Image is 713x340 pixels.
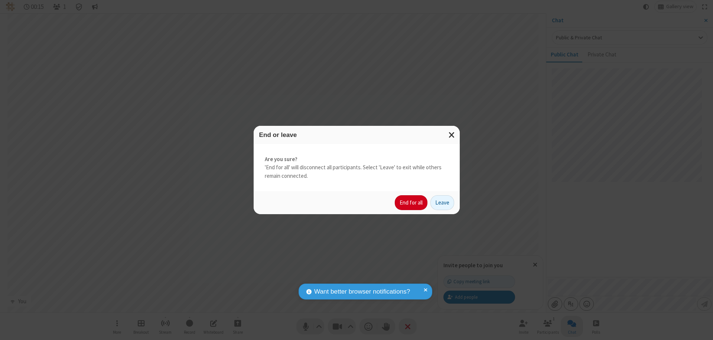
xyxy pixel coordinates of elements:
button: Leave [430,195,454,210]
h3: End or leave [259,131,454,138]
span: Want better browser notifications? [314,287,410,297]
button: Close modal [444,126,460,144]
div: 'End for all' will disconnect all participants. Select 'Leave' to exit while others remain connec... [254,144,460,192]
strong: Are you sure? [265,155,449,164]
button: End for all [395,195,427,210]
